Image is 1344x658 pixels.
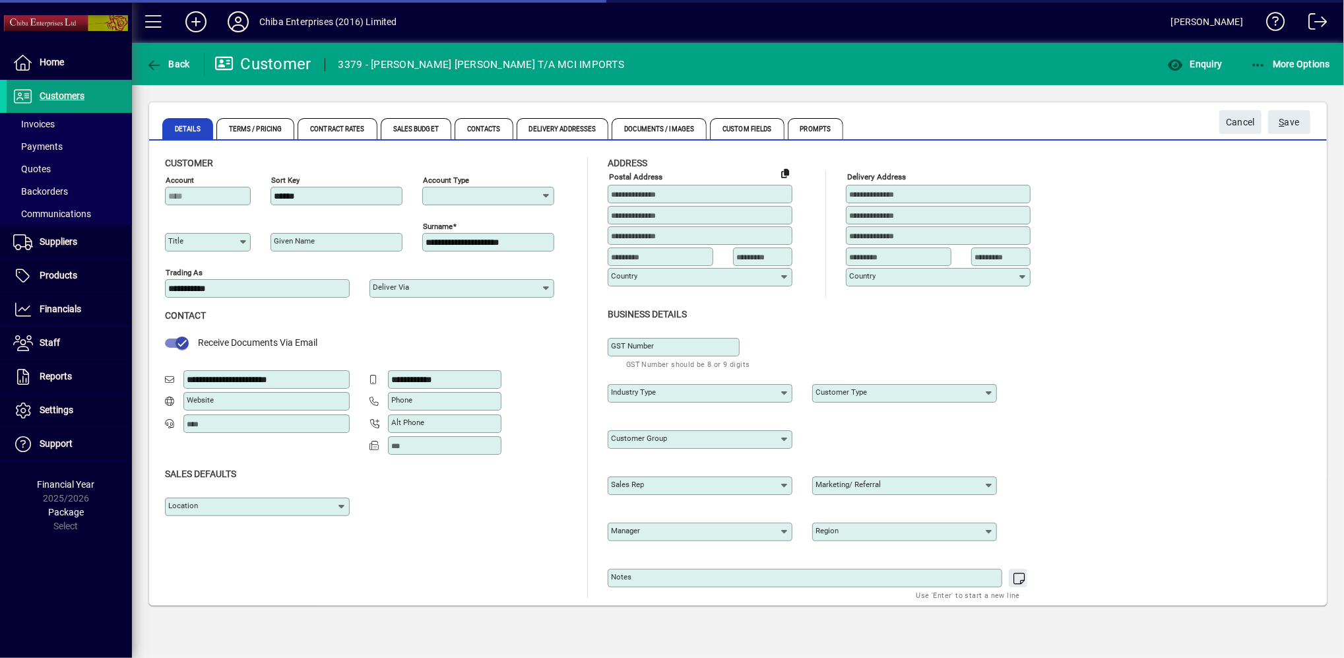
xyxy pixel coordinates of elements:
[40,438,73,449] span: Support
[7,428,132,461] a: Support
[7,327,132,360] a: Staff
[40,57,64,67] span: Home
[165,469,236,479] span: Sales defaults
[198,337,317,348] span: Receive Documents Via Email
[217,10,259,34] button: Profile
[1279,117,1285,127] span: S
[7,180,132,203] a: Backorders
[423,222,453,231] mat-label: Surname
[455,118,513,139] span: Contacts
[626,356,750,372] mat-hint: GST Number should be 8 or 9 digits
[13,141,63,152] span: Payments
[259,11,397,32] div: Chiba Enterprises (2016) Limited
[1167,59,1222,69] span: Enquiry
[165,310,206,321] span: Contact
[40,371,72,381] span: Reports
[13,164,51,174] span: Quotes
[611,434,667,443] mat-label: Customer group
[1171,11,1243,32] div: [PERSON_NAME]
[1268,110,1310,134] button: Save
[7,158,132,180] a: Quotes
[7,293,132,326] a: Financials
[168,236,183,246] mat-label: Title
[1250,59,1331,69] span: More Options
[1219,110,1262,134] button: Cancel
[7,259,132,292] a: Products
[423,176,469,185] mat-label: Account Type
[166,176,194,185] mat-label: Account
[132,52,205,76] app-page-header-button: Back
[338,54,625,75] div: 3379 - [PERSON_NAME] [PERSON_NAME] T/A MCI IMPORTS
[40,270,77,280] span: Products
[7,226,132,259] a: Suppliers
[13,119,55,129] span: Invoices
[7,360,132,393] a: Reports
[710,118,784,139] span: Custom Fields
[611,526,640,535] mat-label: Manager
[40,337,60,348] span: Staff
[13,209,91,219] span: Communications
[166,268,203,277] mat-label: Trading as
[391,395,412,405] mat-label: Phone
[775,162,796,183] button: Copy to Delivery address
[1256,3,1285,46] a: Knowledge Base
[816,387,867,397] mat-label: Customer type
[611,572,631,581] mat-label: Notes
[40,405,73,415] span: Settings
[271,176,300,185] mat-label: Sort key
[1298,3,1328,46] a: Logout
[816,480,881,489] mat-label: Marketing/ Referral
[381,118,451,139] span: Sales Budget
[7,203,132,225] a: Communications
[162,118,213,139] span: Details
[608,309,687,319] span: Business details
[38,479,95,490] span: Financial Year
[816,526,839,535] mat-label: Region
[48,507,84,517] span: Package
[7,46,132,79] a: Home
[143,52,193,76] button: Back
[298,118,377,139] span: Contract Rates
[165,158,213,168] span: Customer
[40,90,84,101] span: Customers
[916,587,1020,603] mat-hint: Use 'Enter' to start a new line
[1247,52,1334,76] button: More Options
[391,418,424,427] mat-label: Alt Phone
[187,395,214,405] mat-label: Website
[849,271,876,280] mat-label: Country
[611,341,654,350] mat-label: GST Number
[40,304,81,314] span: Financials
[40,236,77,247] span: Suppliers
[611,387,656,397] mat-label: Industry type
[13,186,68,197] span: Backorders
[7,135,132,158] a: Payments
[611,271,637,280] mat-label: Country
[608,158,647,168] span: Address
[788,118,844,139] span: Prompts
[214,53,311,75] div: Customer
[168,501,198,510] mat-label: Location
[7,394,132,427] a: Settings
[274,236,315,246] mat-label: Given name
[7,113,132,135] a: Invoices
[1279,112,1300,133] span: ave
[1226,112,1255,133] span: Cancel
[373,282,409,292] mat-label: Deliver via
[611,480,644,489] mat-label: Sales rep
[175,10,217,34] button: Add
[216,118,295,139] span: Terms / Pricing
[612,118,707,139] span: Documents / Images
[517,118,609,139] span: Delivery Addresses
[1164,52,1225,76] button: Enquiry
[146,59,190,69] span: Back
